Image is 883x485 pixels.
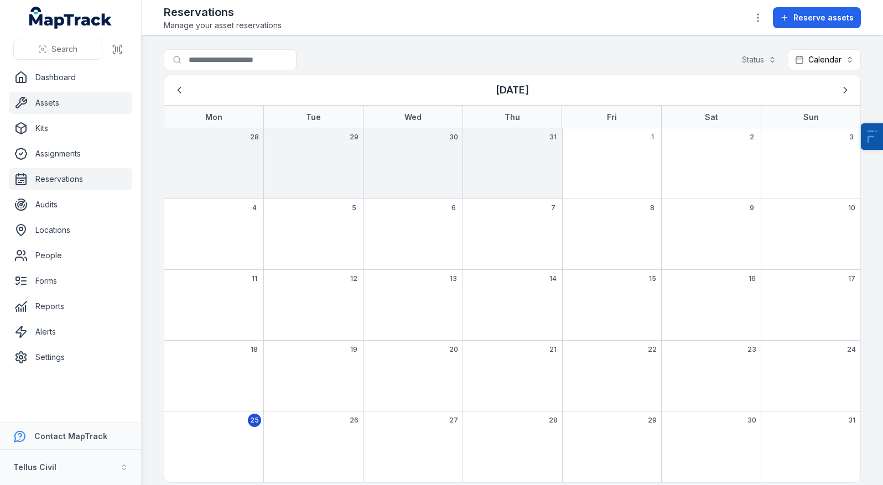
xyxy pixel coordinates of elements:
span: 23 [747,345,756,354]
strong: Fri [607,112,617,122]
a: Alerts [9,321,132,343]
strong: Tellus Civil [13,462,56,472]
span: 22 [648,345,657,354]
span: 12 [350,274,357,283]
span: 28 [549,416,558,425]
span: 20 [449,345,458,354]
a: Kits [9,117,132,139]
span: 18 [251,345,258,354]
a: Locations [9,219,132,241]
a: Dashboard [9,66,132,88]
strong: Tue [306,112,321,122]
span: 16 [749,274,756,283]
span: 26 [350,416,359,425]
span: 9 [750,204,754,212]
button: Next [835,80,856,101]
span: 13 [450,274,457,283]
span: 3 [849,133,854,142]
span: Reserve assets [793,12,854,23]
button: Previous [169,80,190,101]
span: 24 [847,345,856,354]
a: Assets [9,92,132,114]
span: 6 [451,204,456,212]
h3: [DATE] [496,82,529,98]
span: 8 [650,204,655,212]
span: 29 [648,416,657,425]
span: 29 [350,133,359,142]
span: 19 [350,345,357,354]
button: Status [735,49,783,70]
span: 21 [549,345,557,354]
a: Forms [9,270,132,292]
span: 4 [252,204,257,212]
span: 5 [352,204,356,212]
span: 10 [848,204,855,212]
strong: Contact MapTrack [34,431,107,441]
span: 31 [549,133,557,142]
a: Assignments [9,143,132,165]
a: Settings [9,346,132,368]
span: 27 [449,416,458,425]
span: 15 [649,274,656,283]
a: Reports [9,295,132,317]
span: 2 [750,133,754,142]
span: 30 [449,133,458,142]
a: Audits [9,194,132,216]
div: August 2025 [164,75,860,482]
strong: Thu [505,112,520,122]
span: 25 [250,416,259,425]
span: 14 [549,274,557,283]
span: Manage your asset reservations [164,20,282,31]
button: Reserve assets [773,7,861,28]
span: Search [51,44,77,55]
a: People [9,244,132,267]
span: 11 [252,274,257,283]
span: 28 [250,133,259,142]
span: 17 [848,274,855,283]
strong: Sat [705,112,718,122]
strong: Mon [205,112,222,122]
button: Calendar [788,49,861,70]
h2: Reservations [164,4,282,20]
span: 31 [848,416,855,425]
span: 7 [551,204,555,212]
strong: Sun [803,112,819,122]
a: Reservations [9,168,132,190]
span: 30 [747,416,756,425]
a: MapTrack [29,7,112,29]
strong: Wed [404,112,422,122]
button: Search [13,39,102,60]
span: 1 [651,133,654,142]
